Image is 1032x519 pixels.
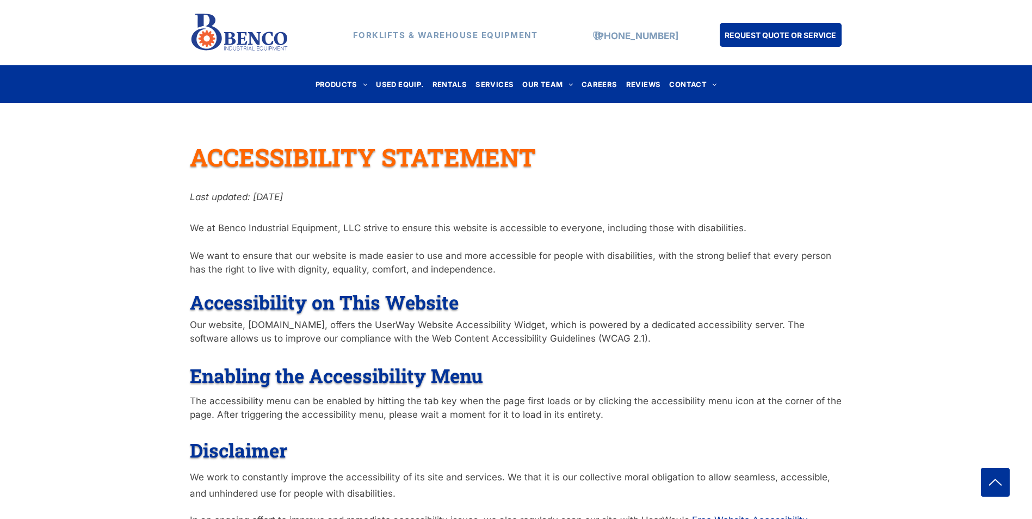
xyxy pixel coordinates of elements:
[622,77,665,91] a: REVIEWS
[311,77,372,91] a: PRODUCTS
[190,472,830,499] span: We work to constantly improve the accessibility of its site and services. We that it is our colle...
[190,363,483,388] span: Enabling the Accessibility Menu
[720,23,842,47] a: REQUEST QUOTE OR SERVICE
[190,289,459,314] span: Accessibility on This Website
[190,223,746,233] span: We at Benco Industrial Equipment, LLC strive to ensure this website is accessible to everyone, in...
[518,77,577,91] a: OUR TEAM
[471,77,518,91] a: SERVICES
[190,437,287,462] span: Disclaimer
[190,250,831,275] span: We want to ensure that our website is made easier to use and more accessible for people with disa...
[190,141,536,173] span: ACCESSIBILITY STATEMENT
[190,319,805,344] span: Our website, [DOMAIN_NAME], offers the UserWay Website Accessibility Widget, which is powered by ...
[190,191,283,202] span: Last updated: [DATE]
[428,77,472,91] a: RENTALS
[372,77,428,91] a: USED EQUIP.
[577,77,622,91] a: CAREERS
[665,77,721,91] a: CONTACT
[595,30,678,41] a: [PHONE_NUMBER]
[353,30,538,40] strong: FORKLIFTS & WAREHOUSE EQUIPMENT
[190,396,842,421] span: The accessibility menu can be enabled by hitting the tab key when the page first loads or by clic...
[725,25,836,45] span: REQUEST QUOTE OR SERVICE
